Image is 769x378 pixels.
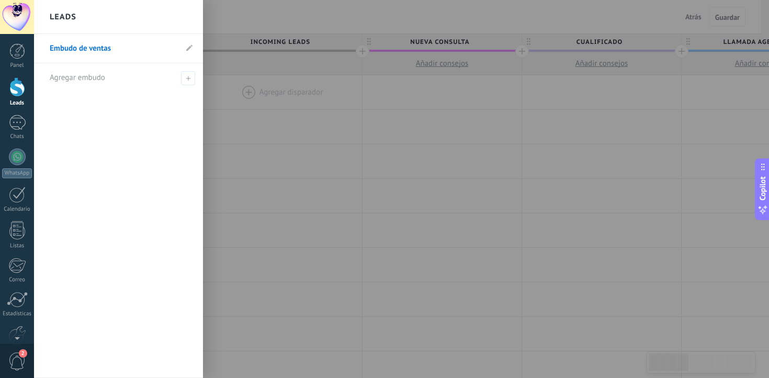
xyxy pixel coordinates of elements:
div: Listas [2,243,32,249]
span: 2 [19,349,27,358]
span: Copilot [757,176,768,200]
div: Panel [2,62,32,69]
span: Agregar embudo [181,71,195,85]
div: Leads [2,100,32,107]
div: Correo [2,277,32,283]
span: Agregar embudo [50,73,105,83]
div: Chats [2,133,32,140]
div: WhatsApp [2,168,32,178]
a: Embudo de ventas [50,34,177,63]
div: Estadísticas [2,311,32,317]
div: Calendario [2,206,32,213]
h2: Leads [50,1,76,33]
